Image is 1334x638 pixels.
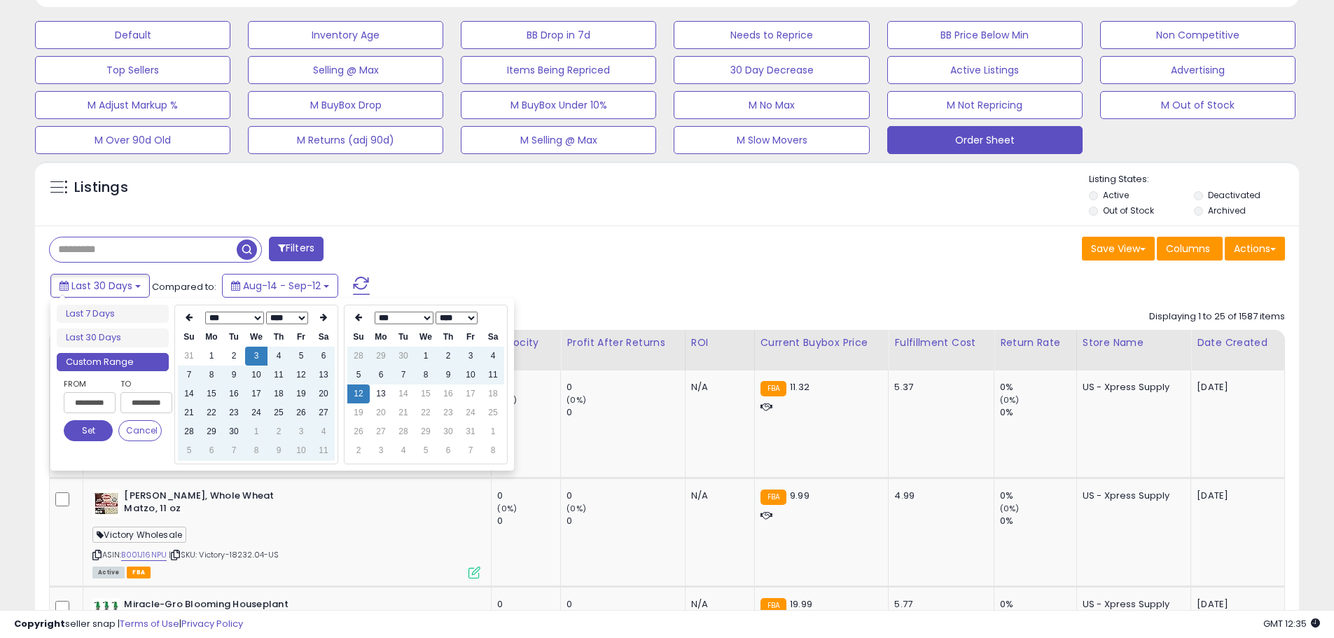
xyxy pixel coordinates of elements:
[1000,490,1076,502] div: 0%
[245,328,268,347] th: We
[92,527,186,543] span: Victory Wholesale
[178,441,200,460] td: 5
[370,347,392,366] td: 29
[691,335,749,350] div: ROI
[268,441,290,460] td: 9
[1083,335,1185,350] div: Store Name
[1103,189,1129,201] label: Active
[459,347,482,366] td: 3
[497,503,517,514] small: (0%)
[245,441,268,460] td: 8
[1197,381,1253,394] div: [DATE]
[223,403,245,422] td: 23
[1083,381,1180,394] div: US - Xpress Supply
[245,403,268,422] td: 24
[120,617,179,630] a: Terms of Use
[50,274,150,298] button: Last 30 Days
[347,328,370,347] th: Su
[894,490,983,502] div: 4.99
[1000,503,1020,514] small: (0%)
[1100,56,1295,84] button: Advertising
[223,422,245,441] td: 30
[482,328,504,347] th: Sa
[415,422,437,441] td: 29
[415,328,437,347] th: We
[245,422,268,441] td: 1
[674,56,869,84] button: 30 Day Decrease
[459,366,482,384] td: 10
[691,490,744,502] div: N/A
[1197,335,1279,350] div: Date Created
[178,422,200,441] td: 28
[392,403,415,422] td: 21
[312,347,335,366] td: 6
[459,422,482,441] td: 31
[14,617,65,630] strong: Copyright
[482,366,504,384] td: 11
[268,384,290,403] td: 18
[347,403,370,422] td: 19
[200,422,223,441] td: 29
[497,381,560,394] div: 0
[1197,490,1253,502] div: [DATE]
[567,381,684,394] div: 0
[437,384,459,403] td: 16
[152,280,216,293] span: Compared to:
[245,347,268,366] td: 3
[894,381,983,394] div: 5.37
[35,21,230,49] button: Default
[497,335,555,350] div: Velocity
[35,56,230,84] button: Top Sellers
[370,384,392,403] td: 13
[415,403,437,422] td: 22
[290,403,312,422] td: 26
[223,328,245,347] th: Tu
[74,178,128,197] h5: Listings
[312,384,335,403] td: 20
[567,515,684,527] div: 0
[415,366,437,384] td: 8
[482,384,504,403] td: 18
[415,441,437,460] td: 5
[437,403,459,422] td: 23
[497,406,560,419] div: 0
[92,490,120,518] img: 51K-AFso4DS._SL40_.jpg
[461,126,656,154] button: M Selling @ Max
[245,366,268,384] td: 10
[887,91,1083,119] button: M Not Repricing
[567,490,684,502] div: 0
[1000,406,1076,419] div: 0%
[674,126,869,154] button: M Slow Movers
[760,490,786,505] small: FBA
[370,422,392,441] td: 27
[1100,91,1295,119] button: M Out of Stock
[14,618,243,631] div: seller snap | |
[312,403,335,422] td: 27
[312,422,335,441] td: 4
[178,384,200,403] td: 14
[200,366,223,384] td: 8
[370,328,392,347] th: Mo
[392,347,415,366] td: 30
[290,328,312,347] th: Fr
[392,441,415,460] td: 4
[437,366,459,384] td: 9
[64,377,113,391] label: From
[347,422,370,441] td: 26
[243,279,321,293] span: Aug-14 - Sep-12
[370,403,392,422] td: 20
[887,126,1083,154] button: Order Sheet
[223,384,245,403] td: 16
[567,335,679,350] div: Profit After Returns
[1100,21,1295,49] button: Non Competitive
[347,384,370,403] td: 12
[1000,394,1020,405] small: (0%)
[200,403,223,422] td: 22
[437,441,459,460] td: 6
[1166,242,1210,256] span: Columns
[482,422,504,441] td: 1
[887,56,1083,84] button: Active Listings
[124,490,294,519] b: [PERSON_NAME], Whole Wheat Matzo, 11 oz
[35,126,230,154] button: M Over 90d Old
[127,567,151,578] span: FBA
